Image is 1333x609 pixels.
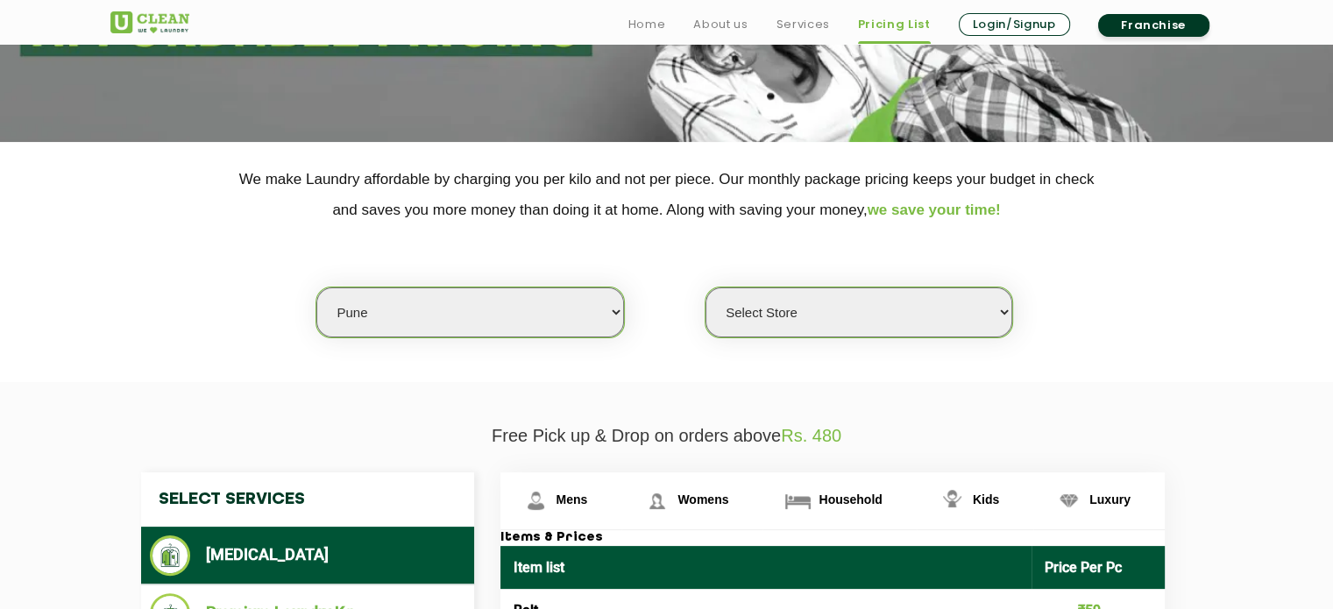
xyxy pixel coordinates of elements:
[783,485,813,516] img: Household
[150,535,191,576] img: Dry Cleaning
[628,14,666,35] a: Home
[776,14,829,35] a: Services
[110,11,189,33] img: UClean Laundry and Dry Cleaning
[557,492,588,506] span: Mens
[110,164,1223,225] p: We make Laundry affordable by charging you per kilo and not per piece. Our monthly package pricin...
[858,14,931,35] a: Pricing List
[959,13,1070,36] a: Login/Signup
[781,426,841,445] span: Rs. 480
[819,492,882,506] span: Household
[677,492,728,506] span: Womens
[1032,546,1165,589] th: Price Per Pc
[150,535,465,576] li: [MEDICAL_DATA]
[141,472,474,527] h4: Select Services
[110,426,1223,446] p: Free Pick up & Drop on orders above
[642,485,672,516] img: Womens
[1098,14,1209,37] a: Franchise
[937,485,968,516] img: Kids
[1053,485,1084,516] img: Luxury
[500,530,1165,546] h3: Items & Prices
[868,202,1001,218] span: we save your time!
[500,546,1032,589] th: Item list
[1089,492,1131,506] span: Luxury
[973,492,999,506] span: Kids
[521,485,551,516] img: Mens
[693,14,748,35] a: About us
